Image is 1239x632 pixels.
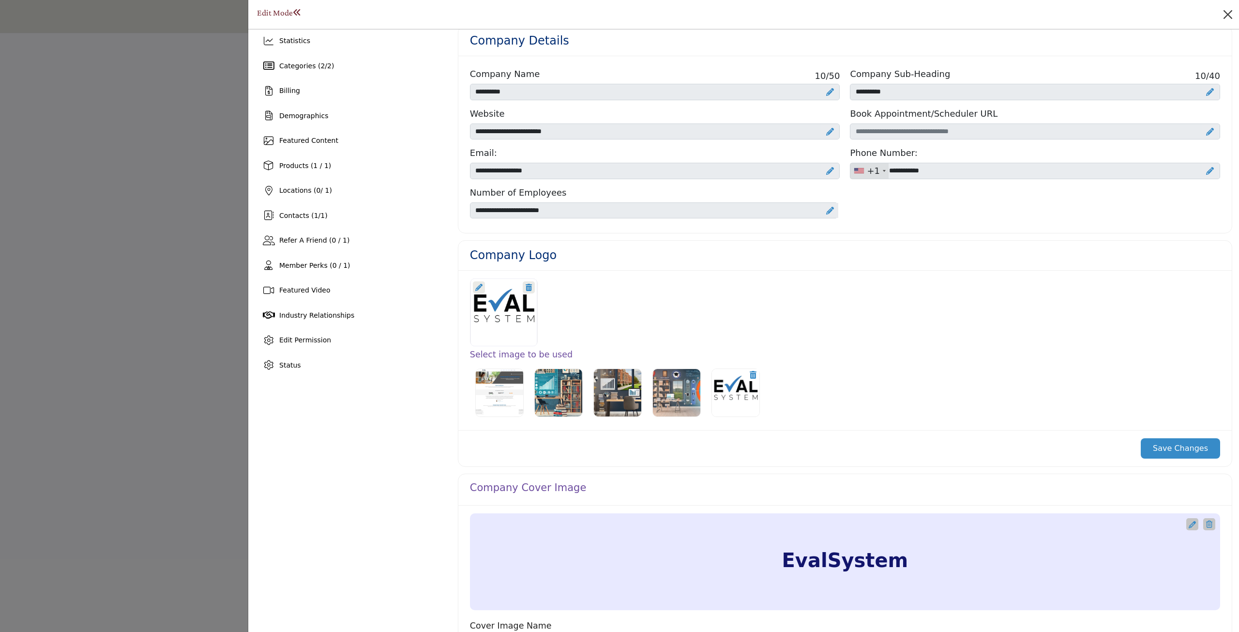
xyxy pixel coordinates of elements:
span: 2 [327,62,332,70]
span: Edit Permission [279,336,331,344]
span: Featured Video [279,286,330,294]
h4: Company Cover Image [470,482,587,494]
h5: Cover Image Name [470,621,1220,631]
img: EvalSystem Logo [475,369,524,417]
input: Schedular link [850,123,1220,140]
label: Email: [470,146,497,159]
span: Status [279,361,301,369]
button: Save Changes [1141,438,1220,459]
span: 2 [320,62,325,70]
span: 10 [815,71,826,81]
h5: EvalSystem [782,549,908,572]
div: United States: +1 [850,163,889,179]
span: Refer A Friend (0 / 1) [279,236,349,244]
label: Select Image Logo Options_2 [650,366,704,420]
label: Phone Number: [850,146,918,159]
span: Products (1 / 1) [279,162,331,170]
label: Select Options [472,366,527,420]
label: Number of Employees [470,186,840,199]
span: Locations ( / 1) [279,186,332,194]
label: Book Appointment/Scheduler URL [850,107,997,120]
button: Close [1220,7,1236,22]
label: Company Sub-Heading [850,67,950,80]
img: EvalSystem Logo [593,369,642,417]
h2: Company Details [470,34,569,48]
div: +1 [867,164,880,177]
span: Contacts ( / ) [279,212,328,219]
img: EvalSystem Image [711,369,760,417]
span: Industry Relationships [279,311,354,319]
h3: Select image to be used [470,350,1220,360]
a: Upgrade Scheduler [1206,125,1214,138]
span: Member Perks (0 / 1) [279,262,350,269]
a: Upgrade Custom Cover Text [1189,518,1196,531]
input: Office Number [850,163,1220,179]
span: Statistics [279,37,310,45]
span: Demographics [279,112,328,120]
span: /40 [1195,69,1220,82]
span: /50 [815,69,840,82]
input: Enter Company Sub-Heading [850,84,1220,100]
select: Select number of employees [470,202,838,219]
span: 1 [320,212,325,219]
label: Select Image Logo Options_0 [531,366,586,420]
input: Enter company website [470,123,840,140]
img: EvalSystem Logo [534,369,583,417]
h3: Company Logo [470,248,557,262]
h1: Edit Mode [257,8,302,18]
label: Select Image Logo Options_1 [590,366,645,420]
input: Enter Company name [470,84,840,100]
span: Categories ( / ) [279,62,334,70]
input: Email Address [470,163,840,179]
span: 0 [316,186,320,194]
label: Website [470,107,505,120]
span: 1 [314,212,318,219]
span: 10 [1195,71,1206,81]
span: Featured Content [279,137,338,144]
span: Billing [279,87,300,94]
img: EvalSystem Logo [652,369,701,417]
label: Company Name [470,67,540,80]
